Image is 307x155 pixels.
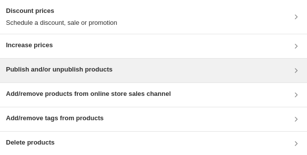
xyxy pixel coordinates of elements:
[6,89,171,99] h3: Add/remove products from online store sales channel
[6,65,112,75] h3: Publish and/or unpublish products
[6,6,117,16] h3: Discount prices
[6,138,54,148] h3: Delete products
[6,40,53,50] h3: Increase prices
[6,113,103,123] h3: Add/remove tags from products
[6,18,117,28] p: Schedule a discount, sale or promotion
